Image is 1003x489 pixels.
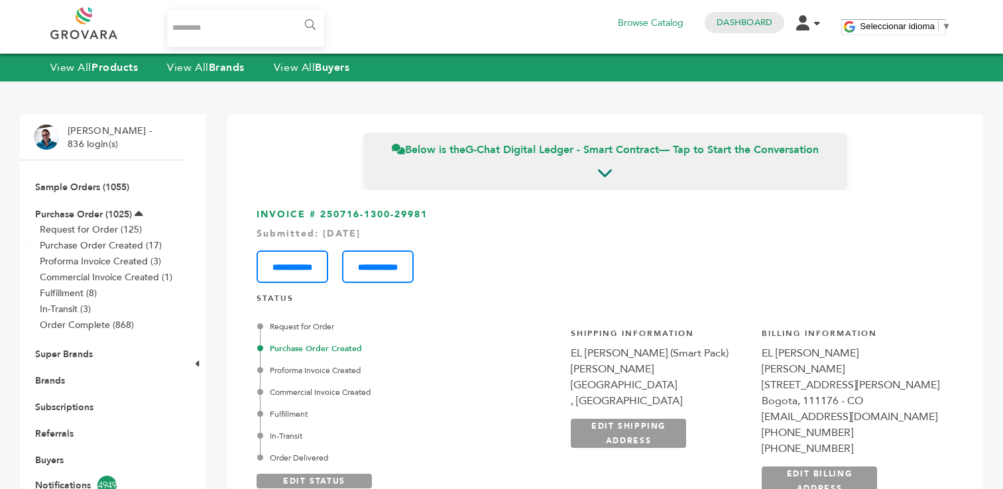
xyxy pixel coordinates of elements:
[40,223,142,236] a: Request for Order (125)
[40,319,134,331] a: Order Complete (868)
[762,377,939,393] div: [STREET_ADDRESS][PERSON_NAME]
[68,125,155,150] li: [PERSON_NAME] - 836 login(s)
[50,60,139,75] a: View AllProducts
[860,21,935,31] span: Seleccionar idioma
[260,452,501,464] div: Order Delivered
[762,345,939,361] div: EL [PERSON_NAME]
[35,401,93,413] a: Subscriptions
[35,348,93,360] a: Super Brands
[257,208,954,283] h3: INVOICE # 250716-1300-29981
[257,474,372,488] a: EDIT STATUS
[571,419,686,448] a: EDIT SHIPPING ADDRESS
[571,393,748,409] div: , [GEOGRAPHIC_DATA]
[762,361,939,377] div: [PERSON_NAME]
[40,303,91,315] a: In-Transit (3)
[35,374,65,387] a: Brands
[571,377,748,393] div: [GEOGRAPHIC_DATA]
[315,60,349,75] strong: Buyers
[762,393,939,409] div: Bogota, 111176 - CO
[167,60,245,75] a: View AllBrands
[260,343,501,354] div: Purchase Order Created
[618,16,683,30] a: Browse Catalog
[40,287,97,299] a: Fulfillment (8)
[260,364,501,376] div: Proforma Invoice Created
[35,427,74,440] a: Referrals
[35,454,64,466] a: Buyers
[717,17,772,28] a: Dashboard
[209,60,245,75] strong: Brands
[260,408,501,420] div: Fulfillment
[762,425,939,441] div: [PHONE_NUMBER]
[260,430,501,442] div: In-Transit
[35,208,132,221] a: Purchase Order (1025)
[571,361,748,377] div: [PERSON_NAME]
[274,60,350,75] a: View AllBuyers
[91,60,138,75] strong: Products
[392,142,819,157] span: Below is the — Tap to Start the Conversation
[860,21,951,31] a: Seleccionar idioma​
[571,345,748,361] div: EL [PERSON_NAME] (Smart Pack)
[40,239,162,252] a: Purchase Order Created (17)
[260,321,501,333] div: Request for Order
[465,142,659,157] strong: G-Chat Digital Ledger - Smart Contract
[35,181,129,193] a: Sample Orders (1055)
[40,271,172,284] a: Commercial Invoice Created (1)
[942,21,951,31] span: ▼
[40,255,161,268] a: Proforma Invoice Created (3)
[257,293,954,311] h4: STATUS
[938,21,939,31] span: ​
[167,10,324,47] input: Search...
[257,227,954,241] div: Submitted: [DATE]
[571,328,748,346] h4: Shipping Information
[762,409,939,425] div: [EMAIL_ADDRESS][DOMAIN_NAME]
[762,441,939,457] div: [PHONE_NUMBER]
[260,386,501,398] div: Commercial Invoice Created
[762,328,939,346] h4: Billing Information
